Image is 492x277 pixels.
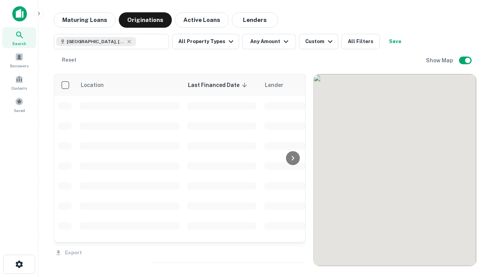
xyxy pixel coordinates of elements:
div: 0 0 [314,74,476,266]
div: Custom [305,37,335,46]
span: Search [12,40,26,47]
iframe: Chat Widget [454,191,492,228]
span: Lender [265,80,283,90]
button: Maturing Loans [54,12,116,28]
button: Save your search to get updates of matches that match your search criteria. [383,34,407,49]
button: Any Amount [242,34,296,49]
span: [GEOGRAPHIC_DATA], [GEOGRAPHIC_DATA] [67,38,125,45]
span: Location [80,80,114,90]
a: Search [2,27,36,48]
th: Last Financed Date [183,74,260,96]
button: Active Loans [175,12,229,28]
img: capitalize-icon.png [12,6,27,22]
th: Lender [260,74,383,96]
a: Saved [2,94,36,115]
span: Last Financed Date [188,80,249,90]
h6: Show Map [426,56,454,65]
a: Contacts [2,72,36,93]
button: Custom [299,34,338,49]
span: Borrowers [10,63,28,69]
button: All Property Types [172,34,239,49]
button: Reset [57,52,81,68]
button: Originations [119,12,172,28]
th: Location [76,74,183,96]
a: Borrowers [2,50,36,70]
span: Contacts [12,85,27,91]
span: Saved [14,107,25,113]
button: All Filters [341,34,380,49]
button: Lenders [232,12,278,28]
